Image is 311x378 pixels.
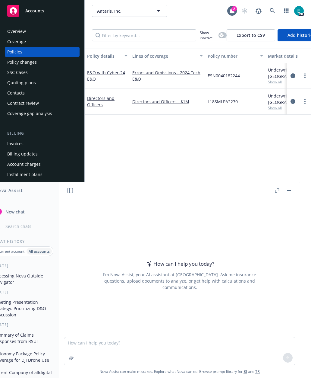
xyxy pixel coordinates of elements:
a: Switch app [280,5,292,17]
a: Contacts [5,88,80,98]
a: SSC Cases [5,68,80,77]
div: Installment plans [7,170,42,179]
a: more [301,72,309,79]
a: Directors and Officers [87,95,115,107]
span: Antaris, Inc. [97,8,149,14]
div: Policies [7,47,22,57]
a: Account charges [5,159,80,169]
span: Show inactive [200,30,216,40]
a: Report a Bug [253,5,265,17]
div: I'm Nova Assist, your AI assistant at [GEOGRAPHIC_DATA]. Ask me insurance questions, upload docum... [95,271,264,290]
div: Overview [7,27,26,36]
button: Export to CSV [227,29,275,41]
div: Billing updates [7,149,38,159]
div: Coverage [7,37,26,46]
input: Search chats [4,222,52,230]
div: Quoting plans [7,78,36,88]
a: Start snowing [239,5,251,17]
a: Quoting plans [5,78,80,88]
div: 2 [231,6,237,11]
span: L18SMLPA2270 [208,98,238,105]
button: Lines of coverage [130,49,205,63]
div: Coverage gap analysis [7,109,52,118]
a: BI [243,369,247,374]
div: How can I help you today? [145,260,214,268]
div: Policy number [208,53,256,59]
a: Billing updates [5,149,80,159]
a: Installment plans [5,170,80,179]
a: Coverage [5,37,80,46]
a: Contract review [5,98,80,108]
a: Coverage gap analysis [5,109,80,118]
a: Invoices [5,139,80,149]
div: Invoices [7,139,24,149]
button: Policy number [205,49,265,63]
a: Policies [5,47,80,57]
span: Accounts [25,8,44,13]
a: Errors and Omissions - 2024 Tech E&O [132,69,203,82]
a: Search [266,5,278,17]
div: Contacts [7,88,25,98]
a: more [301,98,309,105]
button: Policy details [85,49,130,63]
input: Filter by keyword... [92,29,196,41]
a: Directors and Officers - $1M [132,98,203,105]
div: Contract review [7,98,39,108]
a: circleInformation [289,98,297,105]
span: Nova Assist can make mistakes. Explore what Nova can do: Browse prompt library for and [62,365,297,378]
a: E&O with Cyber [87,70,125,82]
div: Account charges [7,159,41,169]
div: SSC Cases [7,68,28,77]
img: photo [294,6,304,16]
a: circleInformation [289,72,297,79]
span: ESN0040182244 [208,72,240,79]
div: Policy details [87,53,121,59]
button: Antaris, Inc. [92,5,167,17]
div: Lines of coverage [132,53,196,59]
span: Export to CSV [237,32,265,38]
a: Policy changes [5,57,80,67]
span: New chat [4,209,25,215]
p: All accounts [29,249,50,254]
div: Policy changes [7,57,37,67]
a: TR [255,369,260,374]
span: - 24 E&O [87,70,125,82]
a: Overview [5,27,80,36]
a: Accounts [5,2,80,19]
div: Billing [5,130,80,136]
